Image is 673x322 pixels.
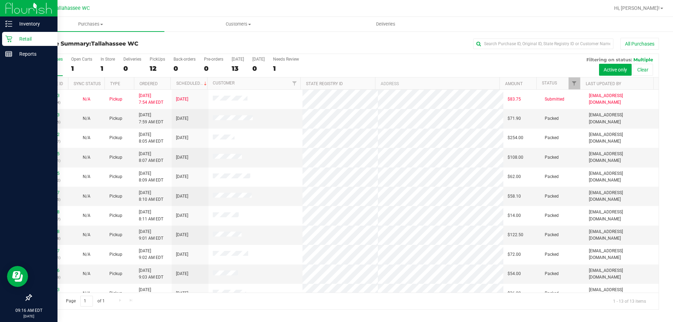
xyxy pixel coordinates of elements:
[83,173,90,180] button: N/A
[545,135,559,141] span: Packed
[5,35,12,42] inline-svg: Retail
[174,64,196,73] div: 0
[232,64,244,73] div: 13
[83,155,90,160] span: Not Applicable
[508,115,521,122] span: $71.90
[589,228,654,242] span: [EMAIL_ADDRESS][DOMAIN_NAME]
[83,213,90,218] span: Not Applicable
[139,131,163,145] span: [DATE] 8:05 AM EDT
[306,81,343,86] a: State Registry ID
[91,40,138,47] span: Tallahassee WC
[176,81,208,86] a: Scheduled
[589,93,654,106] span: [EMAIL_ADDRESS][DOMAIN_NAME]
[40,132,60,137] a: 11832432
[83,193,90,200] button: N/A
[176,135,188,141] span: [DATE]
[83,115,90,122] button: N/A
[176,96,188,103] span: [DATE]
[545,251,559,258] span: Packed
[473,39,613,49] input: Search Purchase ID, Original ID, State Registry ID or Customer Name...
[508,212,521,219] span: $14.00
[83,291,90,296] span: Not Applicable
[40,248,60,253] a: 11832707
[273,64,299,73] div: 1
[150,64,165,73] div: 12
[83,251,90,258] button: N/A
[83,232,90,238] button: N/A
[176,270,188,277] span: [DATE]
[586,57,632,62] span: Filtering on status:
[273,57,299,62] div: Needs Review
[614,5,660,11] span: Hi, [PERSON_NAME]!
[109,173,122,180] span: Pickup
[139,287,163,300] span: [DATE] 9:12 AM EDT
[176,173,188,180] span: [DATE]
[164,17,312,32] a: Customers
[5,50,12,57] inline-svg: Reports
[589,151,654,164] span: [EMAIL_ADDRESS][DOMAIN_NAME]
[139,228,163,242] span: [DATE] 9:01 AM EDT
[508,290,521,297] span: $36.00
[40,287,60,292] a: 11832773
[101,64,115,73] div: 1
[109,251,122,258] span: Pickup
[31,41,240,47] h3: Purchase Summary:
[232,57,244,62] div: [DATE]
[545,212,559,219] span: Packed
[508,232,523,238] span: $122.50
[123,64,141,73] div: 0
[176,212,188,219] span: [DATE]
[165,21,312,27] span: Customers
[139,248,163,261] span: [DATE] 9:02 AM EDT
[508,154,523,161] span: $108.00
[508,135,523,141] span: $254.00
[176,251,188,258] span: [DATE]
[109,290,122,297] span: Pickup
[7,266,28,287] iframe: Resource center
[589,287,654,300] span: [EMAIL_ADDRESS][DOMAIN_NAME]
[40,268,60,273] a: 11832716
[40,93,60,98] a: 11832333
[83,174,90,179] span: Not Applicable
[508,96,521,103] span: $83.75
[17,17,164,32] a: Purchases
[83,135,90,140] span: Not Applicable
[109,270,122,277] span: Pickup
[545,173,559,180] span: Packed
[252,64,265,73] div: 0
[12,50,54,58] p: Reports
[312,17,460,32] a: Deliveries
[71,57,92,62] div: Open Carts
[508,193,521,200] span: $58.10
[5,20,12,27] inline-svg: Inventory
[545,290,559,297] span: Packed
[40,151,60,156] a: 11832465
[176,115,188,122] span: [DATE]
[607,296,652,306] span: 1 - 13 of 13 items
[139,93,163,106] span: [DATE] 7:54 AM EDT
[83,290,90,297] button: N/A
[589,267,654,281] span: [EMAIL_ADDRESS][DOMAIN_NAME]
[12,20,54,28] p: Inventory
[545,96,564,103] span: Submitted
[508,173,521,180] span: $62.00
[83,135,90,141] button: N/A
[123,57,141,62] div: Deliveries
[74,81,101,86] a: Sync Status
[545,193,559,200] span: Packed
[3,307,54,314] p: 09:16 AM EDT
[204,64,223,73] div: 0
[213,81,234,85] a: Customer
[83,97,90,102] span: Not Applicable
[508,251,521,258] span: $72.00
[83,271,90,276] span: Not Applicable
[12,35,54,43] p: Retail
[3,314,54,319] p: [DATE]
[545,232,559,238] span: Packed
[569,77,580,89] a: Filter
[545,270,559,277] span: Packed
[83,194,90,199] span: Not Applicable
[589,131,654,145] span: [EMAIL_ADDRESS][DOMAIN_NAME]
[109,115,122,122] span: Pickup
[60,296,110,307] span: Page of 1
